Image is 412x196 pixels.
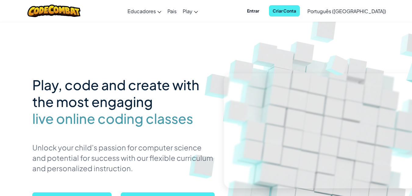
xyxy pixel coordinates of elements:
p: Unlock your child’s passion for computer science and potential for success with our flexible curr... [32,142,215,173]
button: Entrar [243,5,263,17]
button: Criar Conta [269,5,300,17]
span: Play [183,8,192,14]
a: Play [180,3,201,19]
span: Play, code and create with the most engaging [32,76,199,110]
img: CodeCombat logo [27,5,81,17]
a: Educadores [124,3,164,19]
a: Pais [164,3,180,19]
span: Educadores [127,8,156,14]
span: live online coding classes [32,110,193,127]
a: Português ([GEOGRAPHIC_DATA]) [304,3,389,19]
span: Português ([GEOGRAPHIC_DATA]) [307,8,386,14]
img: Overlap cubes [317,45,359,84]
